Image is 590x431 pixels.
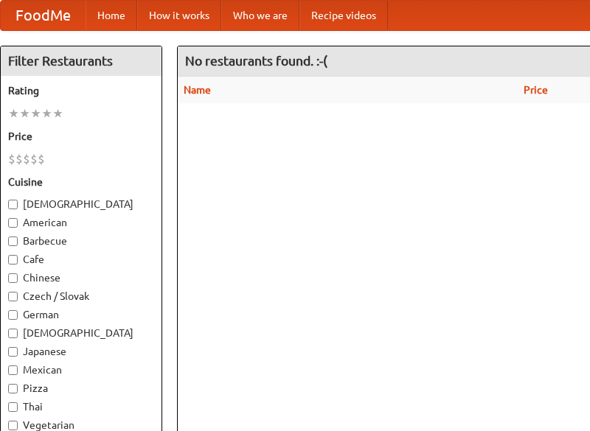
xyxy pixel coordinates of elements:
li: ★ [19,105,30,122]
label: Chinese [8,270,154,285]
a: Price [524,84,548,96]
input: Pizza [8,384,18,393]
input: [DEMOGRAPHIC_DATA] [8,329,18,338]
input: Cafe [8,255,18,264]
input: Chinese [8,273,18,283]
input: American [8,218,18,228]
label: Czech / Slovak [8,289,154,304]
input: German [8,310,18,320]
a: Who we are [221,1,299,30]
li: $ [8,151,15,167]
label: Cafe [8,252,154,267]
li: $ [30,151,38,167]
input: [DEMOGRAPHIC_DATA] [8,200,18,209]
a: Recipe videos [299,1,388,30]
li: $ [15,151,23,167]
a: Name [184,84,211,96]
label: Mexican [8,362,154,377]
li: ★ [52,105,63,122]
label: Japanese [8,344,154,359]
input: Thai [8,402,18,412]
h5: Rating [8,83,154,98]
input: Barbecue [8,236,18,246]
li: $ [23,151,30,167]
li: $ [38,151,45,167]
li: ★ [8,105,19,122]
input: Czech / Slovak [8,292,18,301]
h5: Cuisine [8,175,154,189]
input: Japanese [8,347,18,357]
h4: Filter Restaurants [1,46,162,76]
label: [DEMOGRAPHIC_DATA] [8,326,154,340]
label: Thai [8,399,154,414]
label: American [8,215,154,230]
input: Mexican [8,365,18,375]
li: ★ [41,105,52,122]
label: [DEMOGRAPHIC_DATA] [8,197,154,211]
ng-pluralize: No restaurants found. :-( [185,54,327,68]
input: Vegetarian [8,421,18,430]
label: German [8,307,154,322]
a: How it works [137,1,221,30]
label: Barbecue [8,234,154,248]
a: FoodMe [1,1,86,30]
li: ★ [30,105,41,122]
a: Home [86,1,137,30]
h5: Price [8,129,154,144]
label: Pizza [8,381,154,396]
